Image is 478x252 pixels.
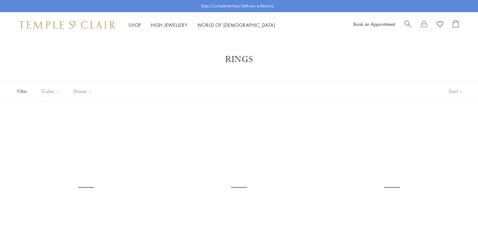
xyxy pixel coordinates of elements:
span: Color [38,87,66,95]
a: View Wishlist [437,20,443,30]
button: Color [37,84,66,98]
a: Open Shopping Bag [453,20,459,30]
span: Stone [70,87,98,95]
nav: Main navigation [128,21,275,29]
p: Enjoy Complimentary Delivery & Returns [201,3,274,9]
a: Book an Appointment [353,21,395,27]
a: ShopShop [128,22,141,28]
a: Search [405,20,411,30]
h1: Rings [26,54,452,65]
button: Show sort by [435,82,478,101]
button: Stone [69,84,98,98]
img: Temple St. Clair [19,21,116,29]
a: World of [DEMOGRAPHIC_DATA]World of [DEMOGRAPHIC_DATA] [197,22,275,28]
a: High JewelleryHigh Jewellery [151,22,188,28]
